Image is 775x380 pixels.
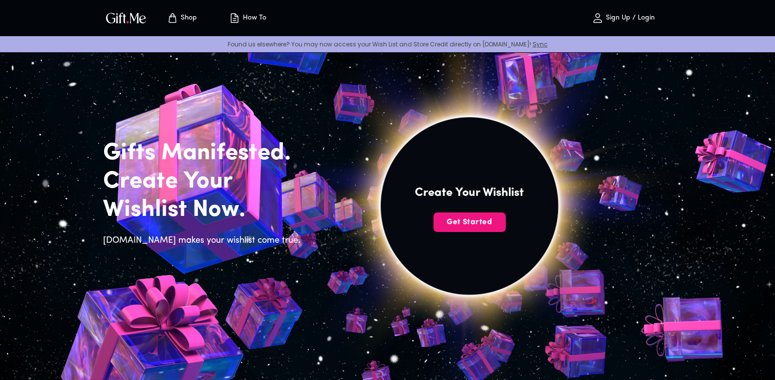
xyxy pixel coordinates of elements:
[103,168,306,196] h2: Create Your
[415,185,524,201] h4: Create Your Wishlist
[103,234,306,248] h6: [DOMAIN_NAME] makes your wishlist come true.
[103,139,306,168] h2: Gifts Manifested.
[155,2,209,34] button: Store page
[229,12,240,24] img: how-to.svg
[103,196,306,224] h2: Wishlist Now.
[220,2,274,34] button: How To
[433,212,506,232] button: Get Started
[240,14,266,22] p: How To
[433,217,506,228] span: Get Started
[603,14,655,22] p: Sign Up / Login
[103,12,149,24] button: GiftMe Logo
[8,40,767,48] p: Found us elsewhere? You may now access your Wish List and Store Credit directly on [DOMAIN_NAME]!
[574,2,672,34] button: Sign Up / Login
[104,11,148,25] img: GiftMe Logo
[533,40,548,48] a: Sync
[178,14,197,22] p: Shop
